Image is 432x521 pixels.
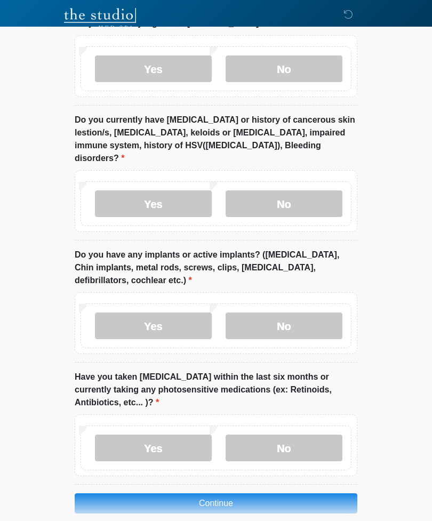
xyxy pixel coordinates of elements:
[64,8,136,29] img: The Studio Med Spa Logo
[75,114,357,165] label: Do you currently have [MEDICAL_DATA] or history of cancerous skin lestion/s, [MEDICAL_DATA], kelo...
[226,190,342,217] label: No
[95,312,212,339] label: Yes
[226,312,342,339] label: No
[226,435,342,461] label: No
[75,249,357,287] label: Do you have any implants or active implants? ([MEDICAL_DATA], Chin implants, metal rods, screws, ...
[95,55,212,82] label: Yes
[226,55,342,82] label: No
[95,190,212,217] label: Yes
[95,435,212,461] label: Yes
[75,493,357,514] button: Continue
[75,371,357,409] label: Have you taken [MEDICAL_DATA] within the last six months or currently taking any photosensitive m...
